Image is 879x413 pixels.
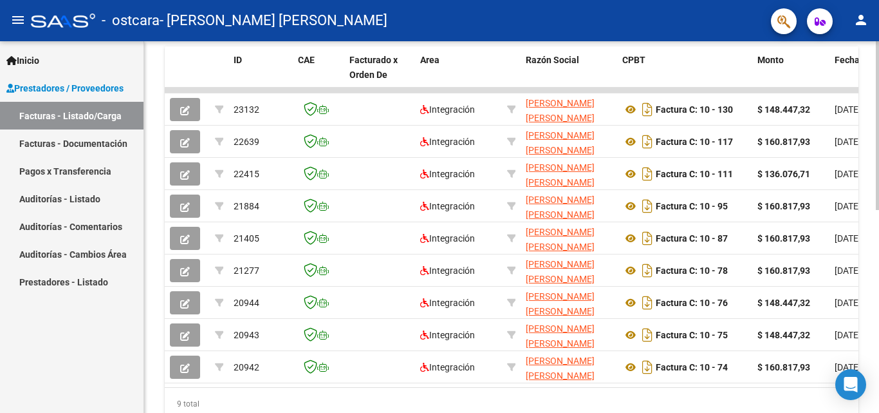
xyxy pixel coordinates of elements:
span: CAE [298,55,315,65]
i: Descargar documento [639,228,656,249]
span: [DATE] [835,169,861,179]
strong: $ 160.817,93 [757,201,810,211]
div: 27419414889 [526,193,612,220]
mat-icon: menu [10,12,26,28]
span: [DATE] [835,265,861,276]
strong: $ 160.817,93 [757,233,810,244]
span: Integración [420,265,475,276]
div: 27419414889 [526,160,612,187]
div: 27419414889 [526,257,612,284]
datatable-header-cell: Area [415,46,502,103]
span: ID [234,55,242,65]
i: Descargar documento [639,325,656,345]
strong: Factura C: 10 - 130 [656,104,733,115]
strong: $ 160.817,93 [757,137,810,147]
span: [PERSON_NAME] [PERSON_NAME] [526,98,595,123]
strong: $ 148.447,32 [757,298,810,308]
i: Descargar documento [639,357,656,378]
strong: Factura C: 10 - 78 [656,265,728,276]
span: Integración [420,137,475,147]
datatable-header-cell: ID [228,46,293,103]
span: Prestadores / Proveedores [6,81,124,95]
span: [DATE] [835,201,861,211]
span: Integración [420,233,475,244]
span: Integración [420,298,475,308]
span: [PERSON_NAME] [PERSON_NAME] [526,259,595,284]
span: [PERSON_NAME] [PERSON_NAME] [526,162,595,187]
span: Integración [420,104,475,115]
span: 22415 [234,169,259,179]
span: [DATE] [835,362,861,372]
span: 21277 [234,265,259,276]
datatable-header-cell: CAE [293,46,344,103]
span: CPBT [622,55,645,65]
span: [DATE] [835,137,861,147]
i: Descargar documento [639,164,656,184]
div: 27419414889 [526,96,612,123]
span: Razón Social [526,55,579,65]
span: [PERSON_NAME] [PERSON_NAME] [526,291,595,316]
span: Facturado x Orden De [349,55,398,80]
span: Area [420,55,439,65]
span: 23132 [234,104,259,115]
div: 27419414889 [526,322,612,349]
strong: $ 148.447,32 [757,330,810,340]
span: [PERSON_NAME] [PERSON_NAME] [526,195,595,220]
strong: $ 148.447,32 [757,104,810,115]
span: Monto [757,55,784,65]
span: Integración [420,201,475,211]
div: 27419414889 [526,354,612,381]
span: [DATE] [835,298,861,308]
datatable-header-cell: Razón Social [521,46,617,103]
strong: Factura C: 10 - 117 [656,137,733,147]
div: 27419414889 [526,128,612,155]
i: Descargar documento [639,260,656,281]
span: Integración [420,362,475,372]
span: [PERSON_NAME] [PERSON_NAME] [526,130,595,155]
strong: Factura C: 10 - 111 [656,169,733,179]
datatable-header-cell: Facturado x Orden De [344,46,415,103]
span: - ostcara [102,6,160,35]
span: 22639 [234,137,259,147]
strong: $ 160.817,93 [757,362,810,372]
strong: Factura C: 10 - 87 [656,233,728,244]
strong: $ 136.076,71 [757,169,810,179]
strong: Factura C: 10 - 76 [656,298,728,308]
span: - [PERSON_NAME] [PERSON_NAME] [160,6,387,35]
datatable-header-cell: CPBT [617,46,752,103]
strong: $ 160.817,93 [757,265,810,276]
span: [DATE] [835,104,861,115]
i: Descargar documento [639,99,656,120]
span: 20943 [234,330,259,340]
strong: Factura C: 10 - 74 [656,362,728,372]
i: Descargar documento [639,293,656,313]
span: 21405 [234,233,259,244]
span: [DATE] [835,233,861,244]
datatable-header-cell: Monto [752,46,829,103]
div: 27419414889 [526,289,612,316]
div: Open Intercom Messenger [835,369,866,400]
span: [PERSON_NAME] [PERSON_NAME] [526,323,595,349]
span: 21884 [234,201,259,211]
i: Descargar documento [639,196,656,216]
span: [PERSON_NAME] [PERSON_NAME] [526,227,595,252]
span: [PERSON_NAME] [PERSON_NAME] [526,356,595,381]
span: Integración [420,330,475,340]
span: [DATE] [835,330,861,340]
span: Inicio [6,53,39,68]
mat-icon: person [853,12,869,28]
strong: Factura C: 10 - 75 [656,330,728,340]
strong: Factura C: 10 - 95 [656,201,728,211]
span: Integración [420,169,475,179]
div: 27419414889 [526,225,612,252]
span: 20942 [234,362,259,372]
i: Descargar documento [639,131,656,152]
span: 20944 [234,298,259,308]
